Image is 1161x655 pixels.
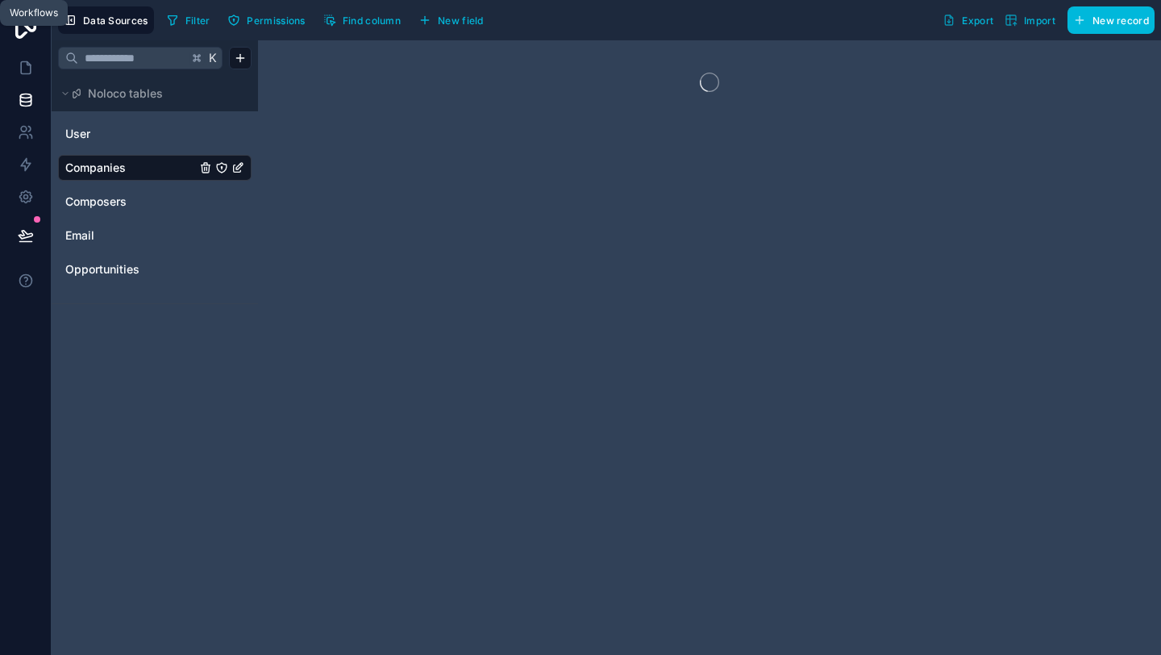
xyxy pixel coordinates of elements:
[207,52,218,64] span: K
[65,160,126,176] span: Companies
[343,15,401,27] span: Find column
[937,6,999,34] button: Export
[58,257,252,282] div: Opportunities
[413,8,489,32] button: New field
[65,126,90,142] span: User
[1092,15,1149,27] span: New record
[65,194,127,210] span: Composers
[65,227,196,244] a: Email
[58,189,252,215] div: Composers
[58,155,252,181] div: Companies
[222,8,317,32] a: Permissions
[65,194,196,210] a: Composers
[999,6,1061,34] button: Import
[222,8,310,32] button: Permissions
[1024,15,1055,27] span: Import
[58,121,252,147] div: User
[65,227,94,244] span: Email
[65,160,196,176] a: Companies
[65,261,139,277] span: Opportunities
[318,8,406,32] button: Find column
[88,86,163,102] span: Noloco tables
[65,261,196,277] a: Opportunities
[83,15,148,27] span: Data Sources
[58,6,154,34] button: Data Sources
[185,15,210,27] span: Filter
[160,8,216,32] button: Filter
[438,15,484,27] span: New field
[58,82,242,105] button: Noloco tables
[247,15,305,27] span: Permissions
[1061,6,1155,34] a: New record
[65,126,196,142] a: User
[10,6,58,19] div: Workflows
[962,15,993,27] span: Export
[58,223,252,248] div: Email
[1067,6,1155,34] button: New record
